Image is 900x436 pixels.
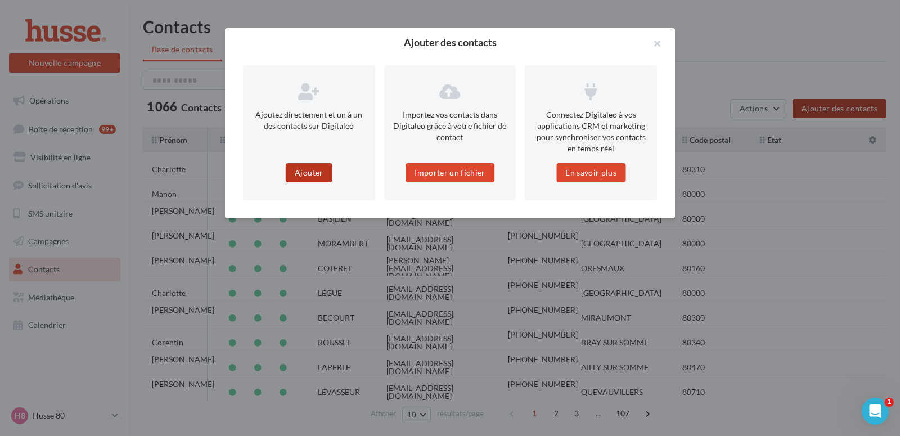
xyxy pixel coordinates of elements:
span: 1 [885,398,894,407]
h2: Ajouter des contacts [243,37,657,47]
p: Ajoutez directement et un à un des contacts sur Digitaleo [252,109,366,132]
button: Ajouter [286,163,332,182]
button: Importer un fichier [406,163,494,182]
p: Importez vos contacts dans Digitaleo grâce à votre fichier de contact [393,109,507,143]
button: En savoir plus [556,163,625,182]
iframe: Intercom live chat [862,398,889,425]
p: Connectez Digitaleo à vos applications CRM et marketing pour synchroniser vos contacts en temps réel [534,109,648,154]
